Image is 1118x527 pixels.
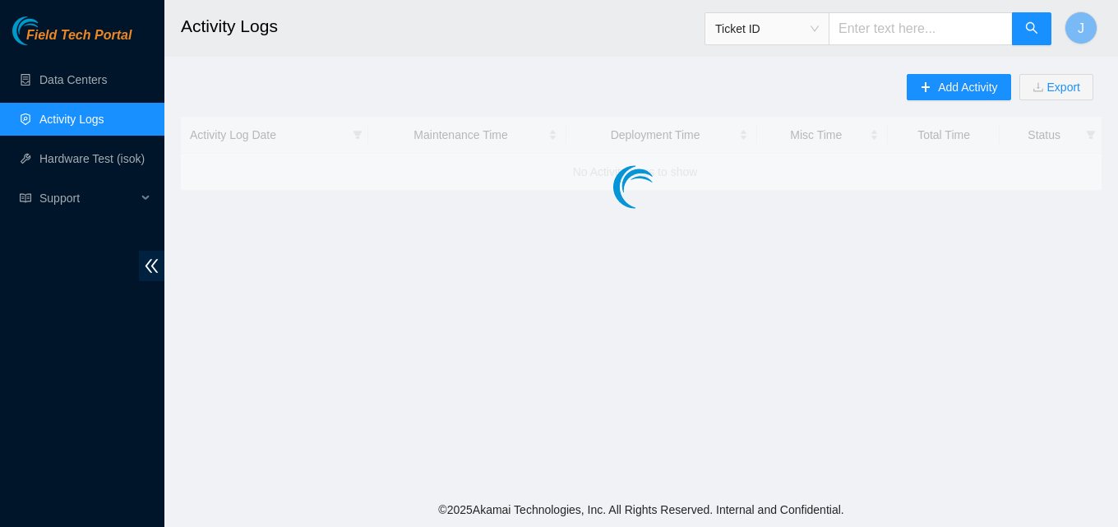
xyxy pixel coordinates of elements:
[920,81,931,95] span: plus
[20,192,31,204] span: read
[39,182,136,215] span: Support
[39,152,145,165] a: Hardware Test (isok)
[1012,12,1051,45] button: search
[1025,21,1038,37] span: search
[12,30,132,51] a: Akamai TechnologiesField Tech Portal
[26,28,132,44] span: Field Tech Portal
[12,16,83,45] img: Akamai Technologies
[938,78,997,96] span: Add Activity
[1019,74,1093,100] button: downloadExport
[164,492,1118,527] footer: © 2025 Akamai Technologies, Inc. All Rights Reserved. Internal and Confidential.
[1065,12,1097,44] button: J
[907,74,1010,100] button: plusAdd Activity
[1078,18,1084,39] span: J
[39,73,107,86] a: Data Centers
[715,16,819,41] span: Ticket ID
[39,113,104,126] a: Activity Logs
[139,251,164,281] span: double-left
[829,12,1013,45] input: Enter text here...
